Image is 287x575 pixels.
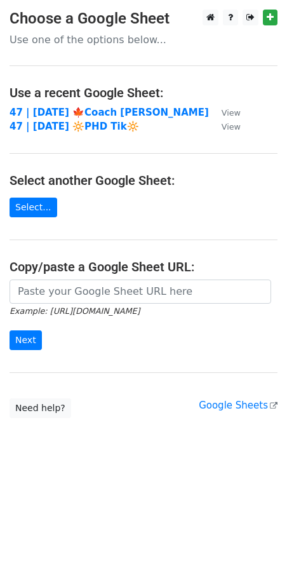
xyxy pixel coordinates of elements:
[10,259,277,274] h4: Copy/paste a Google Sheet URL:
[10,33,277,46] p: Use one of the options below...
[10,107,209,118] a: 47 | [DATE] 🍁Coach [PERSON_NAME]
[222,108,241,118] small: View
[10,280,271,304] input: Paste your Google Sheet URL here
[10,306,140,316] small: Example: [URL][DOMAIN_NAME]
[10,10,277,28] h3: Choose a Google Sheet
[10,85,277,100] h4: Use a recent Google Sheet:
[199,400,277,411] a: Google Sheets
[222,122,241,132] small: View
[209,107,241,118] a: View
[10,198,57,217] a: Select...
[209,121,241,132] a: View
[10,330,42,350] input: Next
[10,121,139,132] a: 47 | [DATE] 🔆PHD Tik🔆
[10,398,71,418] a: Need help?
[10,173,277,188] h4: Select another Google Sheet:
